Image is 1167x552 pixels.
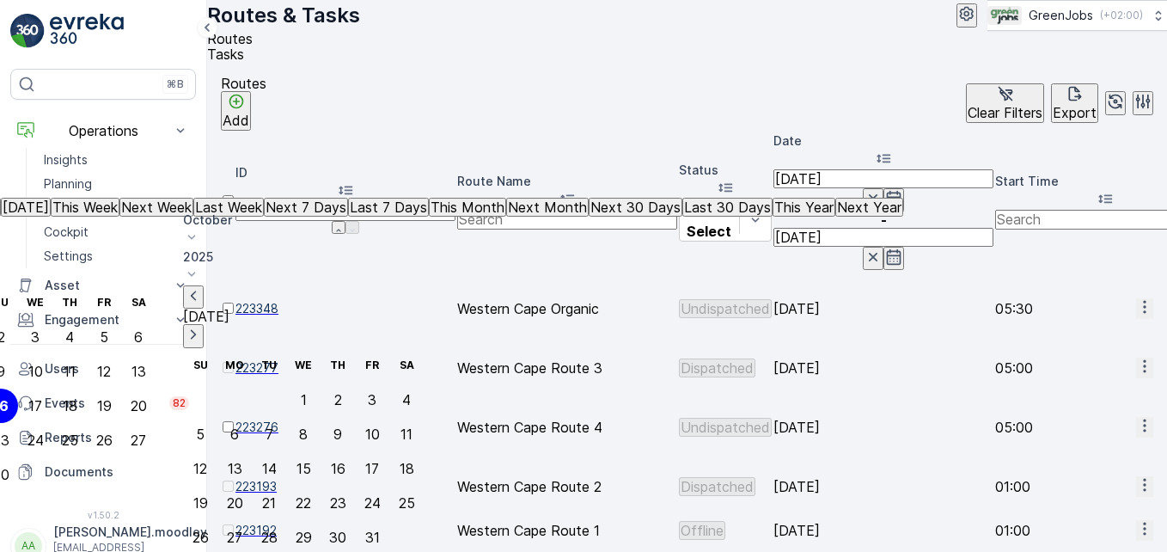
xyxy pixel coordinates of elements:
[207,2,360,29] p: Routes & Tasks
[196,426,205,442] div: 5
[365,426,380,442] div: 10
[167,77,184,91] p: ⌘B
[131,432,146,448] div: 27
[1053,105,1097,120] p: Export
[296,461,311,476] div: 15
[301,392,307,408] div: 1
[679,162,772,179] p: Status
[457,173,677,190] p: Route Name
[192,530,209,545] div: 26
[44,175,92,193] p: Planning
[45,123,162,138] p: Operations
[207,46,244,63] span: Tasks
[389,348,424,383] th: Saturday
[1029,7,1093,24] p: GreenJobs
[296,530,312,545] div: 29
[773,132,993,150] p: Date
[1,198,51,217] button: Tomorrow
[62,432,78,448] div: 25
[3,199,49,215] p: [DATE]
[27,432,44,448] div: 24
[97,398,112,414] div: 19
[52,285,87,320] th: Thursday
[399,495,415,511] div: 25
[44,151,88,169] p: Insights
[28,364,43,379] div: 10
[1100,9,1143,22] p: ( +02:00 )
[264,198,348,217] button: Next 7 Days
[230,426,239,442] div: 6
[348,198,429,217] button: Last 7 Days
[131,398,147,414] div: 20
[400,461,414,476] div: 18
[121,285,156,320] th: Saturday
[52,199,118,215] p: This Week
[37,148,196,172] a: Insights
[37,196,196,220] a: Routes & Tasks
[121,199,192,215] p: Next Week
[193,461,207,476] div: 12
[365,530,380,545] div: 31
[193,495,208,511] div: 19
[221,76,266,91] p: Routes
[100,329,108,345] div: 5
[252,348,286,383] th: Tuesday
[131,364,146,379] div: 13
[262,461,277,476] div: 14
[400,426,412,442] div: 11
[266,199,346,215] p: Next 7 Days
[431,199,504,215] p: This Month
[63,398,77,414] div: 18
[266,426,273,442] div: 7
[355,348,389,383] th: Friday
[589,198,682,217] button: Next 30 Days
[228,461,242,476] div: 13
[96,432,113,448] div: 26
[682,198,773,217] button: Last 30 Days
[506,198,589,217] button: Next Month
[10,14,45,48] img: logo
[331,461,345,476] div: 16
[773,169,993,188] input: dd/mm/yyyy
[299,426,308,442] div: 8
[51,198,119,217] button: This Week
[183,309,424,324] p: [DATE]
[968,105,1042,120] p: Clear Filters
[262,495,276,511] div: 21
[183,348,217,383] th: Sunday
[31,329,40,345] div: 3
[50,14,124,48] img: logo_light-DOdMpM7g.png
[195,199,262,215] p: Last Week
[508,199,587,215] p: Next Month
[773,198,835,217] button: This Year
[97,364,111,379] div: 12
[365,461,379,476] div: 17
[590,199,681,215] p: Next 30 Days
[134,329,143,345] div: 6
[119,198,193,217] button: Next Week
[227,530,242,545] div: 27
[350,199,427,215] p: Last 7 Days
[221,91,251,131] button: Add
[296,495,311,511] div: 22
[18,285,52,320] th: Wednesday
[429,198,506,217] button: This Month
[217,348,252,383] th: Monday
[368,392,376,408] div: 3
[193,198,264,217] button: Last Week
[1051,83,1098,123] button: Export
[364,495,381,511] div: 24
[87,285,121,320] th: Friday
[28,398,42,414] div: 17
[329,530,346,545] div: 30
[684,199,771,215] p: Last 30 Days
[207,30,253,47] span: Routes
[64,364,76,379] div: 11
[333,426,342,442] div: 9
[835,198,903,217] button: Next Year
[966,83,1044,123] button: Clear Filters
[261,530,278,545] div: 28
[402,392,411,408] div: 4
[837,199,901,215] p: Next Year
[774,199,834,215] p: This Year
